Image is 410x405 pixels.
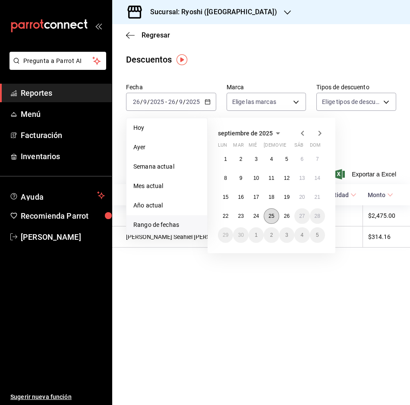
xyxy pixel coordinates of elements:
button: Regresar [126,31,170,39]
abbr: 18 de septiembre de 2025 [268,194,274,200]
button: 24 de septiembre de 2025 [249,208,264,224]
span: Pregunta a Parrot AI [23,57,93,66]
abbr: 17 de septiembre de 2025 [253,194,259,200]
input: -- [143,98,147,105]
span: Ayer [133,143,200,152]
button: 11 de septiembre de 2025 [264,170,279,186]
input: -- [168,98,176,105]
abbr: 4 de octubre de 2025 [300,232,303,238]
button: Pregunta a Parrot AI [9,52,106,70]
abbr: 23 de septiembre de 2025 [238,213,243,219]
span: / [140,98,143,105]
span: Elige las marcas [232,97,276,106]
label: Fecha [126,84,216,90]
span: Facturación [21,129,105,141]
button: 25 de septiembre de 2025 [264,208,279,224]
span: - [165,98,167,105]
span: / [183,98,186,105]
span: / [147,98,150,105]
span: Regresar [142,31,170,39]
abbr: 1 de septiembre de 2025 [224,156,227,162]
span: Ayuda [21,190,94,201]
abbr: 7 de septiembre de 2025 [316,156,319,162]
button: 19 de septiembre de 2025 [279,189,294,205]
button: 29 de septiembre de 2025 [218,227,233,243]
abbr: viernes [279,142,286,151]
abbr: 14 de septiembre de 2025 [315,175,320,181]
button: Exportar a Excel [337,169,396,179]
button: 14 de septiembre de 2025 [310,170,325,186]
span: Menú [21,108,105,120]
button: 27 de septiembre de 2025 [294,208,309,224]
span: Año actual [133,201,200,210]
button: 13 de septiembre de 2025 [294,170,309,186]
input: -- [179,98,183,105]
input: -- [132,98,140,105]
th: [PERSON_NAME] Seahiel [PERSON_NAME] [112,226,248,248]
button: 5 de octubre de 2025 [310,227,325,243]
span: Inventarios [21,151,105,162]
button: 21 de septiembre de 2025 [310,189,325,205]
abbr: sábado [294,142,303,151]
abbr: 15 de septiembre de 2025 [223,194,228,200]
span: [PERSON_NAME] [21,231,105,243]
div: Descuentos [126,53,172,66]
button: 4 de octubre de 2025 [294,227,309,243]
th: [PERSON_NAME] [112,205,248,226]
button: 7 de septiembre de 2025 [310,151,325,167]
abbr: 26 de septiembre de 2025 [284,213,290,219]
span: Hoy [133,123,200,132]
abbr: 12 de septiembre de 2025 [284,175,290,181]
button: 22 de septiembre de 2025 [218,208,233,224]
abbr: 27 de septiembre de 2025 [299,213,305,219]
span: Monto [368,192,393,198]
th: $314.16 [363,226,410,248]
button: 23 de septiembre de 2025 [233,208,248,224]
th: $2,475.00 [363,205,410,226]
button: 30 de septiembre de 2025 [233,227,248,243]
abbr: 21 de septiembre de 2025 [315,194,320,200]
input: ---- [186,98,200,105]
abbr: 8 de septiembre de 2025 [224,175,227,181]
a: Pregunta a Parrot AI [6,63,106,72]
abbr: 9 de septiembre de 2025 [240,175,243,181]
button: 18 de septiembre de 2025 [264,189,279,205]
input: ---- [150,98,164,105]
button: 26 de septiembre de 2025 [279,208,294,224]
abbr: 3 de octubre de 2025 [285,232,288,238]
abbr: 16 de septiembre de 2025 [238,194,243,200]
button: 4 de septiembre de 2025 [264,151,279,167]
abbr: 24 de septiembre de 2025 [253,213,259,219]
abbr: 5 de octubre de 2025 [316,232,319,238]
button: 3 de octubre de 2025 [279,227,294,243]
span: Rango de fechas [133,220,200,229]
button: 1 de septiembre de 2025 [218,151,233,167]
button: 5 de septiembre de 2025 [279,151,294,167]
span: Sugerir nueva función [10,392,105,402]
button: 16 de septiembre de 2025 [233,189,248,205]
button: septiembre de 2025 [218,128,283,138]
button: 6 de septiembre de 2025 [294,151,309,167]
abbr: 2 de octubre de 2025 [270,232,273,238]
abbr: jueves [264,142,315,151]
button: 9 de septiembre de 2025 [233,170,248,186]
abbr: 11 de septiembre de 2025 [268,175,274,181]
h3: Sucursal: Ryoshi ([GEOGRAPHIC_DATA]) [143,7,277,17]
button: 17 de septiembre de 2025 [249,189,264,205]
abbr: miércoles [249,142,257,151]
abbr: 5 de septiembre de 2025 [285,156,288,162]
span: Recomienda Parrot [21,210,105,222]
button: 10 de septiembre de 2025 [249,170,264,186]
span: septiembre de 2025 [218,130,273,137]
abbr: 10 de septiembre de 2025 [253,175,259,181]
button: 2 de octubre de 2025 [264,227,279,243]
button: 20 de septiembre de 2025 [294,189,309,205]
abbr: martes [233,142,243,151]
label: Tipos de descuento [316,84,396,90]
abbr: 29 de septiembre de 2025 [223,232,228,238]
span: Reportes [21,87,105,99]
abbr: 25 de septiembre de 2025 [268,213,274,219]
button: open_drawer_menu [95,22,102,29]
abbr: domingo [310,142,321,151]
